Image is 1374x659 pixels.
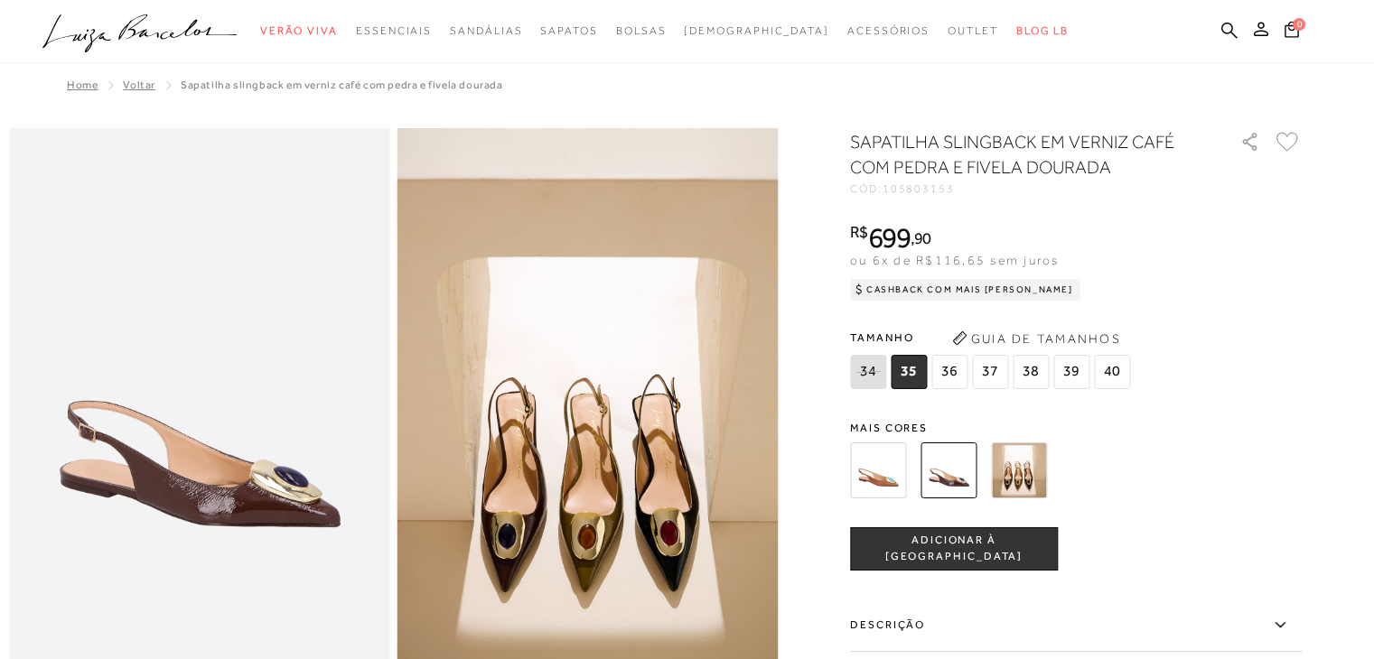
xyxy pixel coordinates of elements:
[914,228,931,247] span: 90
[1013,355,1049,389] span: 38
[850,442,906,498] img: SAPATILHA SLINGBACK EM COURO CARAMELO COM PEDRA E FIVELA DOURADA
[450,14,522,48] a: noSubCategoriesText
[684,14,829,48] a: noSubCategoriesText
[911,230,931,246] i: ,
[1016,14,1069,48] a: BLOG LB
[891,355,927,389] span: 35
[850,183,1211,194] div: CÓD:
[921,442,977,498] img: SAPATILHA SLINGBACK EM VERNIZ CAFÉ COM PEDRA E FIVELA DOURADA
[67,79,98,91] a: Home
[850,279,1080,301] div: Cashback com Mais [PERSON_NAME]
[972,355,1008,389] span: 37
[847,24,930,37] span: Acessórios
[883,182,955,195] span: 105803153
[181,79,503,91] span: SAPATILHA SLINGBACK EM VERNIZ CAFÉ COM PEDRA E FIVELA DOURADA
[450,24,522,37] span: Sandálias
[260,14,338,48] a: noSubCategoriesText
[850,129,1189,180] h1: SAPATILHA SLINGBACK EM VERNIZ CAFÉ COM PEDRA E FIVELA DOURADA
[850,527,1058,571] button: ADICIONAR À [GEOGRAPHIC_DATA]
[948,14,998,48] a: noSubCategoriesText
[850,422,1302,433] span: Mais cores
[948,24,998,37] span: Outlet
[1279,20,1304,44] button: 0
[540,24,597,37] span: Sapatos
[356,24,432,37] span: Essenciais
[1293,18,1305,31] span: 0
[356,14,432,48] a: noSubCategoriesText
[684,24,829,37] span: [DEMOGRAPHIC_DATA]
[850,253,1059,267] span: ou 6x de R$116,65 sem juros
[1016,24,1069,37] span: BLOG LB
[991,442,1047,498] img: SAPATILHA SLINGBACK EM VERNIZ PRETO COM PEDRA E FIVELA DOURADA
[868,221,911,254] span: 699
[616,24,667,37] span: Bolsas
[1094,355,1130,389] span: 40
[847,14,930,48] a: noSubCategoriesText
[1053,355,1089,389] span: 39
[616,14,667,48] a: noSubCategoriesText
[851,533,1057,564] span: ADICIONAR À [GEOGRAPHIC_DATA]
[850,324,1135,351] span: Tamanho
[260,24,338,37] span: Verão Viva
[850,355,886,389] span: 34
[850,224,868,240] i: R$
[540,14,597,48] a: noSubCategoriesText
[946,324,1126,353] button: Guia de Tamanhos
[123,79,155,91] a: Voltar
[931,355,967,389] span: 36
[850,599,1302,652] label: Descrição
